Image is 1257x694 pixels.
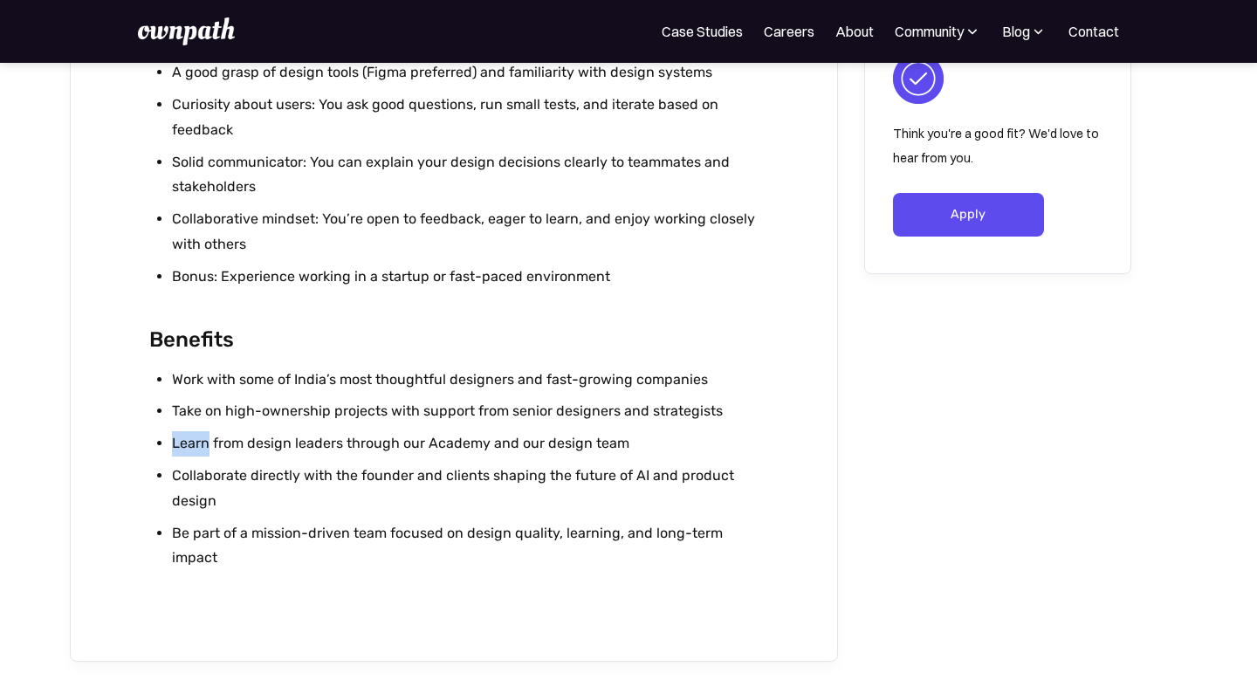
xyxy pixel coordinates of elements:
a: Case Studies [662,21,743,42]
a: Apply [893,193,1044,237]
p: Think you're a good fit? We'd love to hear from you. [893,121,1102,170]
a: Careers [764,21,814,42]
li: Curiosity about users: You ask good questions, run small tests, and iterate based on feedback [172,93,759,143]
li: A good grasp of design tools (Figma preferred) and familiarity with design systems [172,60,759,86]
a: Contact [1068,21,1119,42]
a: About [835,21,874,42]
li: Collaborative mindset: You’re open to feedback, eager to learn, and enjoy working closely with ot... [172,207,759,258]
div: Blog [1002,21,1030,42]
li: Take on high-ownership projects with support from senior designers and strategists [172,399,759,424]
li: Solid communicator: You can explain your design decisions clearly to teammates and stakeholders [172,150,759,201]
li: Learn from design leaders through our Academy and our design team [172,431,759,457]
li: Bonus: Experience working in a startup or fast-paced environment [172,265,759,290]
li: Collaborate directly with the founder and clients shaping the future of AI and product design [172,464,759,514]
li: Be part of a mission-driven team focused on design quality, learning, and long-term impact [172,521,759,572]
li: Work with some of India’s most thoughtful designers and fast-growing companies [172,368,759,393]
div: Community [895,21,964,42]
div: Community [895,21,981,42]
h2: Benefits [149,323,759,357]
div: Blog [1002,21,1047,42]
